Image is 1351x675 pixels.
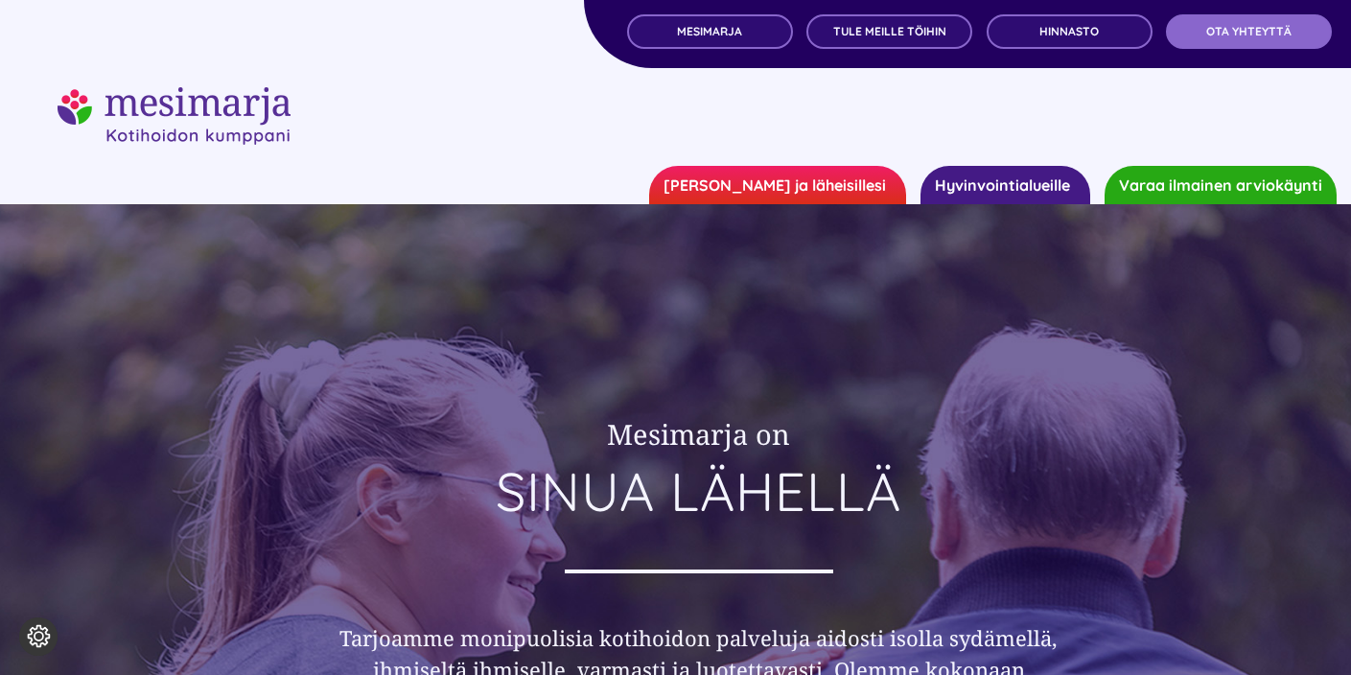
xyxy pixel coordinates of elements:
[331,416,1067,453] h2: Mesimarja on
[649,166,906,204] a: [PERSON_NAME] ja läheisillesi
[833,25,946,38] span: TULE MEILLE TÖIHIN
[987,14,1153,49] a: Hinnasto
[19,617,58,656] button: Evästeasetukset
[1039,25,1099,38] span: Hinnasto
[58,84,291,108] a: mesimarjasi
[806,14,972,49] a: TULE MEILLE TÖIHIN
[677,25,742,38] span: MESIMARJA
[627,14,793,49] a: MESIMARJA
[920,166,1090,204] a: Hyvinvointialueille
[1166,14,1332,49] a: OTA YHTEYTTÄ
[1105,166,1337,204] a: Varaa ilmainen arviokäynti
[58,87,291,145] img: mesimarjasi
[331,462,1067,522] h1: SINUA LÄHELLÄ
[1206,25,1292,38] span: OTA YHTEYTTÄ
